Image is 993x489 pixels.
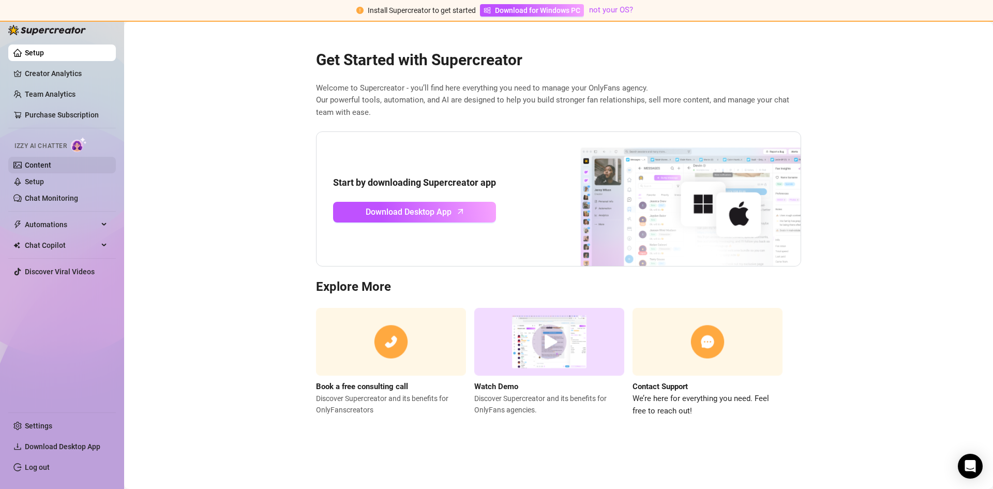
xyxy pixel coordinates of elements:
span: Welcome to Supercreator - you’ll find here everything you need to manage your OnlyFans agency. Ou... [316,82,801,119]
img: AI Chatter [71,137,87,152]
a: Chat Monitoring [25,194,78,202]
span: Discover Supercreator and its benefits for OnlyFans agencies. [474,393,624,416]
span: Izzy AI Chatter [14,141,67,151]
img: consulting call [316,308,466,376]
a: Setup [25,177,44,186]
a: Setup [25,49,44,57]
a: not your OS? [589,5,633,14]
a: Team Analytics [25,90,76,98]
span: exclamation-circle [356,7,364,14]
strong: Start by downloading Supercreator app [333,177,496,188]
span: windows [484,7,491,14]
strong: Book a free consulting call [316,382,408,391]
img: download app [542,132,801,266]
span: Chat Copilot [25,237,98,254]
span: We’re here for everything you need. Feel free to reach out! [633,393,783,417]
img: contact support [633,308,783,376]
a: Download for Windows PC [480,4,584,17]
img: logo-BBDzfeDw.svg [8,25,86,35]
a: Log out [25,463,50,471]
a: Book a free consulting callDiscover Supercreator and its benefits for OnlyFanscreators [316,308,466,417]
a: Download Desktop Apparrow-up [333,202,496,223]
span: Download Desktop App [25,442,100,451]
span: Install Supercreator to get started [368,6,476,14]
a: Settings [25,422,52,430]
a: Content [25,161,51,169]
h2: Get Started with Supercreator [316,50,801,70]
span: Download Desktop App [366,205,452,218]
span: Automations [25,216,98,233]
strong: Watch Demo [474,382,518,391]
span: arrow-up [455,205,467,217]
span: download [13,442,22,451]
a: Creator Analytics [25,65,108,82]
span: Discover Supercreator and its benefits for OnlyFans creators [316,393,466,416]
a: Discover Viral Videos [25,268,95,276]
a: Watch DemoDiscover Supercreator and its benefits for OnlyFans agencies. [474,308,624,417]
a: Purchase Subscription [25,111,99,119]
div: Open Intercom Messenger [958,454,983,479]
span: thunderbolt [13,220,22,229]
img: supercreator demo [474,308,624,376]
h3: Explore More [316,279,801,295]
strong: Contact Support [633,382,688,391]
img: Chat Copilot [13,242,20,249]
span: Download for Windows PC [495,5,580,16]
